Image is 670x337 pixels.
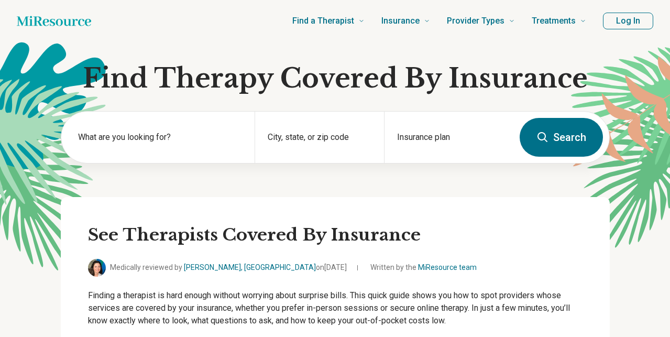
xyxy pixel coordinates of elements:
span: Find a Therapist [292,14,354,28]
span: Written by the [370,262,477,273]
span: Medically reviewed by [110,262,347,273]
span: Insurance [381,14,420,28]
button: Search [520,118,603,157]
h1: Find Therapy Covered By Insurance [61,63,610,94]
span: Treatments [532,14,576,28]
a: Home page [17,10,91,31]
span: Provider Types [447,14,504,28]
button: Log In [603,13,653,29]
h2: See Therapists Covered By Insurance [88,224,583,246]
a: [PERSON_NAME], [GEOGRAPHIC_DATA] [184,263,316,271]
p: Finding a therapist is hard enough without worrying about surprise bills. This quick guide shows ... [88,289,583,327]
label: What are you looking for? [78,131,243,144]
span: on [DATE] [316,263,347,271]
a: MiResource team [418,263,477,271]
